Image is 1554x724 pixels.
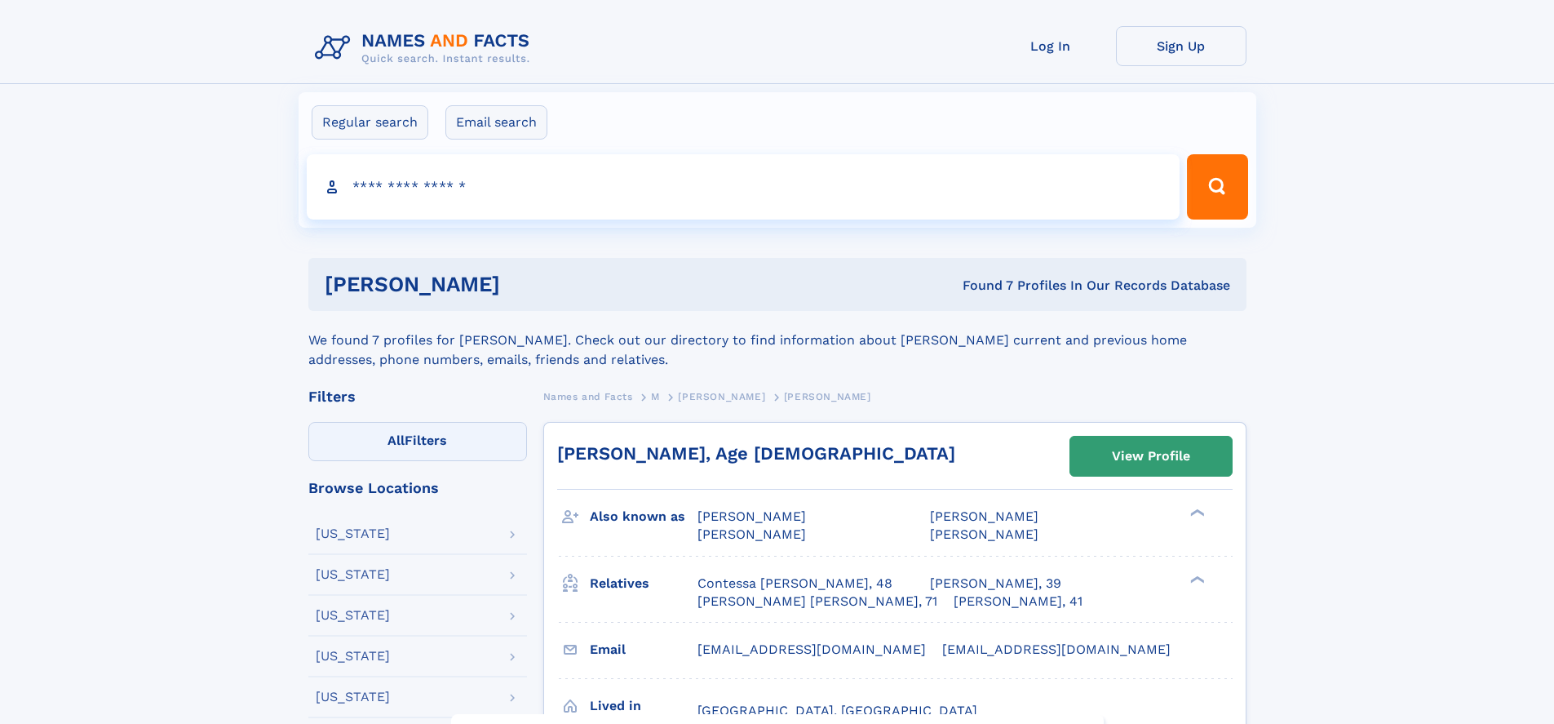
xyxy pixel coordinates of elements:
[930,509,1038,524] span: [PERSON_NAME]
[316,609,390,622] div: [US_STATE]
[697,509,806,524] span: [PERSON_NAME]
[731,277,1230,295] div: Found 7 Profiles In Our Records Database
[308,311,1246,370] div: We found 7 profiles for [PERSON_NAME]. Check out our directory to find information about [PERSON_...
[942,642,1171,657] span: [EMAIL_ADDRESS][DOMAIN_NAME]
[308,481,527,495] div: Browse Locations
[308,422,527,461] label: Filters
[1112,438,1190,475] div: View Profile
[590,692,697,720] h3: Lived in
[1116,26,1246,66] a: Sign Up
[954,593,1082,611] a: [PERSON_NAME], 41
[1186,508,1206,518] div: ❯
[543,386,633,406] a: Names and Facts
[697,526,806,542] span: [PERSON_NAME]
[445,105,547,140] label: Email search
[697,703,977,718] span: [GEOGRAPHIC_DATA], [GEOGRAPHIC_DATA]
[697,642,926,657] span: [EMAIL_ADDRESS][DOMAIN_NAME]
[930,575,1061,593] a: [PERSON_NAME], 39
[1186,574,1206,584] div: ❯
[678,391,765,402] span: [PERSON_NAME]
[1187,154,1247,220] button: Search Button
[590,570,697,597] h3: Relatives
[930,526,1038,542] span: [PERSON_NAME]
[985,26,1116,66] a: Log In
[697,575,892,593] a: Contessa [PERSON_NAME], 48
[308,26,543,70] img: Logo Names and Facts
[651,386,660,406] a: M
[307,154,1180,220] input: search input
[387,433,405,448] span: All
[784,391,871,402] span: [PERSON_NAME]
[316,691,390,704] div: [US_STATE]
[308,389,527,404] div: Filters
[316,527,390,540] div: [US_STATE]
[557,443,955,464] a: [PERSON_NAME], Age [DEMOGRAPHIC_DATA]
[316,650,390,663] div: [US_STATE]
[590,636,697,664] h3: Email
[312,105,428,140] label: Regular search
[697,593,937,611] a: [PERSON_NAME] [PERSON_NAME], 71
[651,391,660,402] span: M
[590,503,697,531] h3: Also known as
[1070,437,1232,476] a: View Profile
[325,274,732,295] h1: [PERSON_NAME]
[316,568,390,581] div: [US_STATE]
[678,386,765,406] a: [PERSON_NAME]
